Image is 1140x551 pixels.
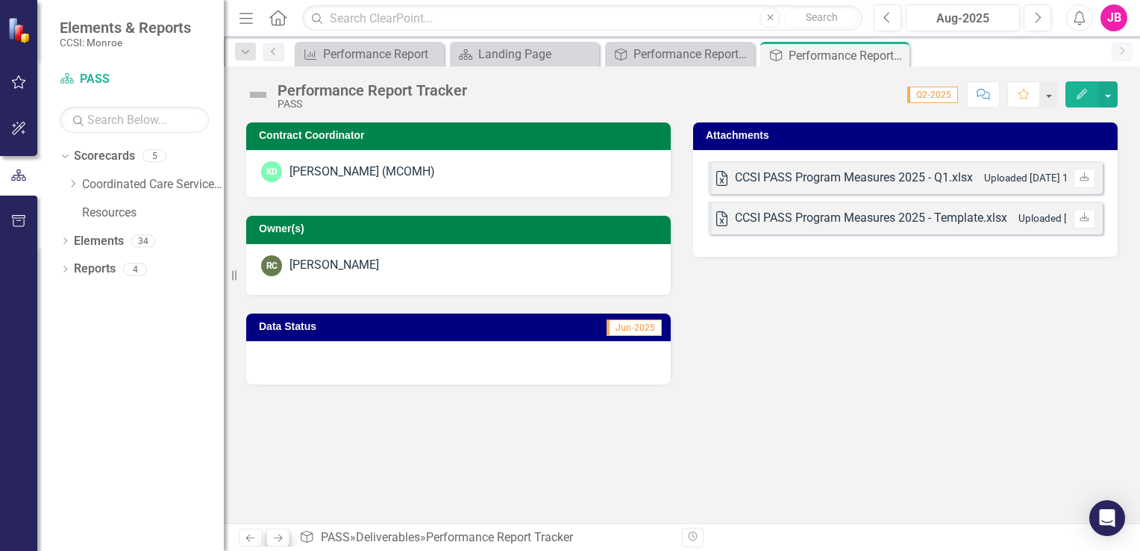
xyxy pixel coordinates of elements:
div: Performance Report Tracker [278,82,467,99]
small: CCSI: Monroe [60,37,191,49]
div: Performance Report Tracker [789,46,906,65]
a: Deliverables [356,530,420,544]
div: Aug-2025 [911,10,1015,28]
a: Coordinated Care Services Inc. [82,176,224,193]
div: Performance Report Tracker [633,45,751,63]
h3: Data Status [259,321,463,332]
small: Uploaded [DATE] 1:30 PM [984,172,1100,184]
div: Landing Page [478,45,595,63]
a: Resources [82,205,224,222]
span: Q2-2025 [907,87,958,103]
a: Landing Page [454,45,595,63]
a: Scorecards [74,148,135,165]
span: Jun-2025 [607,320,662,336]
img: ClearPoint Strategy [7,17,34,43]
div: PASS [278,99,467,110]
button: Search [784,7,859,28]
a: Reports [74,261,116,278]
a: PASS [60,71,209,88]
h3: Owner(s) [259,223,663,234]
a: Performance Report Tracker [609,45,751,63]
h3: Contract Coordinator [259,130,663,141]
a: PASS [321,530,350,544]
button: Aug-2025 [906,4,1020,31]
a: Elements [74,233,124,250]
button: JB [1100,4,1127,31]
input: Search ClearPoint... [302,5,862,31]
div: [PERSON_NAME] (MCOMH) [289,164,435,181]
div: » » [299,529,671,547]
div: 5 [142,150,166,163]
div: CCSI PASS Program Measures 2025 - Template.xlsx [735,210,1007,227]
div: KD [261,161,282,182]
span: Elements & Reports [60,19,191,37]
h3: Attachments [706,130,1110,141]
div: Open Intercom Messenger [1089,500,1125,536]
div: RC [261,255,282,276]
img: Not Defined [246,83,270,107]
div: [PERSON_NAME] [289,257,379,274]
div: 4 [123,263,147,275]
div: CCSI PASS Program Measures 2025 - Q1.xlsx [735,169,973,187]
input: Search Below... [60,107,209,133]
div: 34 [131,234,155,247]
small: Uploaded [DATE] 9:47 AM [1018,212,1135,224]
div: Performance Report [323,45,440,63]
a: Performance Report [298,45,440,63]
div: Performance Report Tracker [426,530,573,544]
span: Search [806,11,838,23]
